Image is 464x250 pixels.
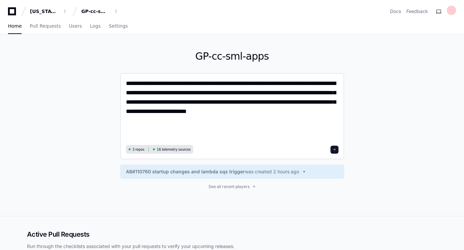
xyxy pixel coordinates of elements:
span: was created 2 hours ago [245,168,299,175]
div: [US_STATE] Pacific [30,8,59,15]
span: 3 repos [133,147,145,152]
span: Users [69,24,82,28]
a: Pull Requests [30,19,61,34]
a: Logs [90,19,101,34]
a: AB#110760 startup changes and lambda sqs triggerwas created 2 hours ago [126,168,338,175]
span: Home [8,24,22,28]
button: GP-cc-sml-apps [79,5,121,17]
p: Run through the checklists associated with your pull requests to verify your upcoming releases. [27,243,437,250]
a: Home [8,19,22,34]
button: Feedback [406,8,428,15]
span: Logs [90,24,101,28]
a: Users [69,19,82,34]
span: Pull Requests [30,24,61,28]
a: Docs [390,8,401,15]
a: Settings [109,19,128,34]
span: AB#110760 startup changes and lambda sqs trigger [126,168,245,175]
h2: Active Pull Requests [27,230,437,239]
span: See all recent players [209,184,249,189]
div: GP-cc-sml-apps [81,8,110,15]
h1: GP-cc-sml-apps [120,50,344,62]
span: 16 telemetry sources [157,147,191,152]
button: [US_STATE] Pacific [27,5,70,17]
span: Settings [109,24,128,28]
a: See all recent players [120,184,344,189]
